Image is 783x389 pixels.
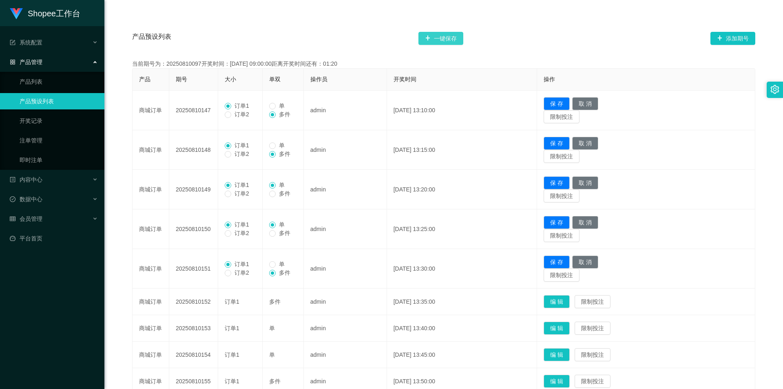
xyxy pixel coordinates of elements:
[387,249,537,289] td: [DATE] 13:30:00
[544,216,570,229] button: 保 存
[28,0,80,27] h1: Shopee工作台
[231,269,252,276] span: 订单2
[231,102,252,109] span: 订单1
[10,10,80,16] a: Shopee工作台
[231,230,252,236] span: 订单2
[20,132,98,149] a: 注单管理
[10,230,98,247] a: 图标: dashboard平台首页
[572,97,598,110] button: 取 消
[544,97,570,110] button: 保 存
[572,137,598,150] button: 取 消
[133,209,169,249] td: 商城订单
[387,170,537,209] td: [DATE] 13:20:00
[276,111,294,118] span: 多件
[575,295,610,308] button: 限制投注
[304,91,387,130] td: admin
[225,298,239,305] span: 订单1
[575,322,610,335] button: 限制投注
[20,93,98,109] a: 产品预设列表
[304,342,387,368] td: admin
[544,189,580,202] button: 限制投注
[387,315,537,342] td: [DATE] 13:40:00
[169,130,218,170] td: 20250810148
[10,40,15,45] i: 图标: form
[544,229,580,242] button: 限制投注
[10,196,42,202] span: 数据中心
[304,249,387,289] td: admin
[132,60,755,68] div: 当前期号为：20250810097开奖时间：[DATE] 09:00:00距离开奖时间还有：01:20
[544,269,580,282] button: 限制投注
[544,150,580,163] button: 限制投注
[231,190,252,197] span: 订单2
[304,170,387,209] td: admin
[10,59,42,65] span: 产品管理
[176,76,187,82] span: 期号
[133,249,169,289] td: 商城订单
[544,176,570,189] button: 保 存
[544,110,580,123] button: 限制投注
[387,130,537,170] td: [DATE] 13:15:00
[10,8,23,20] img: logo.9652507e.png
[231,261,252,267] span: 订单1
[544,322,570,335] button: 编 辑
[10,39,42,46] span: 系统配置
[544,256,570,269] button: 保 存
[276,221,288,228] span: 单
[231,151,252,157] span: 订单2
[572,176,598,189] button: 取 消
[575,348,610,361] button: 限制投注
[304,209,387,249] td: admin
[133,289,169,315] td: 商城订单
[20,152,98,168] a: 即时注单
[276,102,288,109] span: 单
[276,142,288,149] span: 单
[231,221,252,228] span: 订单1
[10,59,15,65] i: 图标: appstore-o
[10,177,15,182] i: 图标: profile
[169,170,218,209] td: 20250810149
[544,375,570,388] button: 编 辑
[169,249,218,289] td: 20250810151
[225,378,239,385] span: 订单1
[169,91,218,130] td: 20250810147
[20,113,98,129] a: 开奖记录
[544,295,570,308] button: 编 辑
[387,209,537,249] td: [DATE] 13:25:00
[387,91,537,130] td: [DATE] 13:10:00
[544,137,570,150] button: 保 存
[20,73,98,90] a: 产品列表
[269,298,281,305] span: 多件
[10,176,42,183] span: 内容中心
[169,342,218,368] td: 20250810154
[387,289,537,315] td: [DATE] 13:35:00
[276,269,294,276] span: 多件
[133,170,169,209] td: 商城订单
[394,76,416,82] span: 开奖时间
[304,130,387,170] td: admin
[310,76,327,82] span: 操作员
[276,190,294,197] span: 多件
[269,378,281,385] span: 多件
[770,85,779,94] i: 图标: setting
[269,351,275,358] span: 单
[132,32,171,45] span: 产品预设列表
[133,130,169,170] td: 商城订单
[231,142,252,149] span: 订单1
[10,216,15,222] i: 图标: table
[269,76,281,82] span: 单双
[269,325,275,331] span: 单
[169,315,218,342] td: 20250810153
[10,196,15,202] i: 图标: check-circle-o
[225,76,236,82] span: 大小
[225,325,239,331] span: 订单1
[276,230,294,236] span: 多件
[276,261,288,267] span: 单
[544,348,570,361] button: 编 辑
[133,91,169,130] td: 商城订单
[544,76,555,82] span: 操作
[10,216,42,222] span: 会员管理
[231,111,252,118] span: 订单2
[276,151,294,157] span: 多件
[225,351,239,358] span: 订单1
[276,182,288,188] span: 单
